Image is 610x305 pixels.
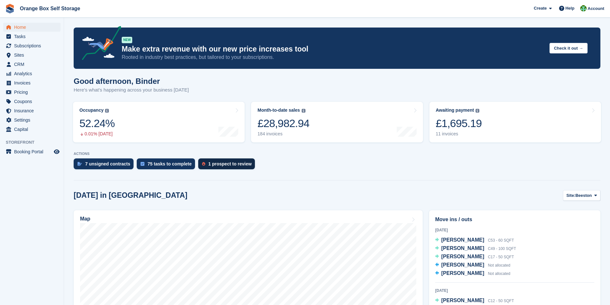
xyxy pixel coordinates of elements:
[257,108,300,113] div: Month-to-date sales
[566,192,575,199] span: Site:
[441,262,484,268] span: [PERSON_NAME]
[257,131,309,137] div: 184 invoices
[198,158,258,173] a: 1 prospect to review
[435,236,514,245] a: [PERSON_NAME] C53 - 60 SQFT
[202,162,205,166] img: prospect-51fa495bee0391a8d652442698ab0144808aea92771e9ea1ae160a38d050c398.svg
[79,131,115,137] div: 0.01% [DATE]
[251,102,423,142] a: Month-to-date sales £28,982.94 184 invoices
[14,88,53,97] span: Pricing
[53,148,61,156] a: Preview store
[436,131,482,137] div: 11 invoices
[105,109,109,113] img: icon-info-grey-7440780725fd019a000dd9b08b2336e03edf1995a4989e88bcd33f0948082b44.svg
[549,43,588,53] button: Check it out →
[575,192,592,199] span: Beeston
[435,253,514,261] a: [PERSON_NAME] C17 - 50 SQFT
[441,237,484,243] span: [PERSON_NAME]
[208,161,252,166] div: 1 prospect to review
[534,5,547,12] span: Create
[436,108,474,113] div: Awaiting payment
[488,246,516,251] span: C49 - 100 SQFT
[14,125,53,134] span: Capital
[6,139,64,146] span: Storefront
[435,216,594,223] h2: Move ins / outs
[3,60,61,69] a: menu
[435,245,516,253] a: [PERSON_NAME] C49 - 100 SQFT
[441,245,484,251] span: [PERSON_NAME]
[435,261,510,269] a: [PERSON_NAME] Not allocated
[122,37,132,43] div: NEW
[565,5,574,12] span: Help
[14,147,53,156] span: Booking Portal
[580,5,587,12] img: Binder Bhardwaj
[14,23,53,32] span: Home
[3,116,61,124] a: menu
[77,162,82,166] img: contract_signature_icon-13c848040528278c33f63329250d36e43548de30e8caae1d1a13099fd9432cc5.svg
[14,78,53,87] span: Invoices
[257,117,309,130] div: £28,982.94
[85,161,130,166] div: 7 unsigned contracts
[302,109,305,113] img: icon-info-grey-7440780725fd019a000dd9b08b2336e03edf1995a4989e88bcd33f0948082b44.svg
[441,254,484,259] span: [PERSON_NAME]
[141,162,144,166] img: task-75834270c22a3079a89374b754ae025e5fb1db73e45f91037f5363f120a921f8.svg
[14,60,53,69] span: CRM
[17,3,83,14] a: Orange Box Self Storage
[3,78,61,87] a: menu
[3,147,61,156] a: menu
[3,23,61,32] a: menu
[488,271,510,276] span: Not allocated
[77,26,121,62] img: price-adjustments-announcement-icon-8257ccfd72463d97f412b2fc003d46551f7dbcb40ab6d574587a9cd5c0d94...
[488,238,514,243] span: C53 - 60 SQFT
[74,191,187,200] h2: [DATE] in [GEOGRAPHIC_DATA]
[80,216,90,222] h2: Map
[435,288,594,293] div: [DATE]
[74,152,600,156] p: ACTIONS
[3,125,61,134] a: menu
[74,158,137,173] a: 7 unsigned contracts
[122,44,544,54] p: Make extra revenue with our new price increases tool
[435,227,594,233] div: [DATE]
[14,116,53,124] span: Settings
[441,298,484,303] span: [PERSON_NAME]
[3,106,61,115] a: menu
[3,88,61,97] a: menu
[79,108,103,113] div: Occupancy
[14,97,53,106] span: Coupons
[122,54,544,61] p: Rooted in industry best practices, but tailored to your subscriptions.
[79,117,115,130] div: 52.24%
[14,69,53,78] span: Analytics
[5,4,15,13] img: stora-icon-8386f47178a22dfd0bd8f6a31ec36ba5ce8667c1dd55bd0f319d3a0aa187defe.svg
[14,41,53,50] span: Subscriptions
[429,102,601,142] a: Awaiting payment £1,695.19 11 invoices
[435,269,510,278] a: [PERSON_NAME] Not allocated
[3,41,61,50] a: menu
[441,270,484,276] span: [PERSON_NAME]
[14,51,53,60] span: Sites
[3,32,61,41] a: menu
[74,77,189,85] h1: Good afternoon, Binder
[588,5,604,12] span: Account
[436,117,482,130] div: £1,695.19
[14,32,53,41] span: Tasks
[3,69,61,78] a: menu
[73,102,245,142] a: Occupancy 52.24% 0.01% [DATE]
[563,190,600,201] button: Site: Beeston
[488,255,514,259] span: C17 - 50 SQFT
[435,297,514,305] a: [PERSON_NAME] C12 - 50 SQFT
[3,97,61,106] a: menu
[74,86,189,94] p: Here's what's happening across your business [DATE]
[488,263,510,268] span: Not allocated
[476,109,479,113] img: icon-info-grey-7440780725fd019a000dd9b08b2336e03edf1995a4989e88bcd33f0948082b44.svg
[137,158,198,173] a: 75 tasks to complete
[148,161,192,166] div: 75 tasks to complete
[3,51,61,60] a: menu
[14,106,53,115] span: Insurance
[488,299,514,303] span: C12 - 50 SQFT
